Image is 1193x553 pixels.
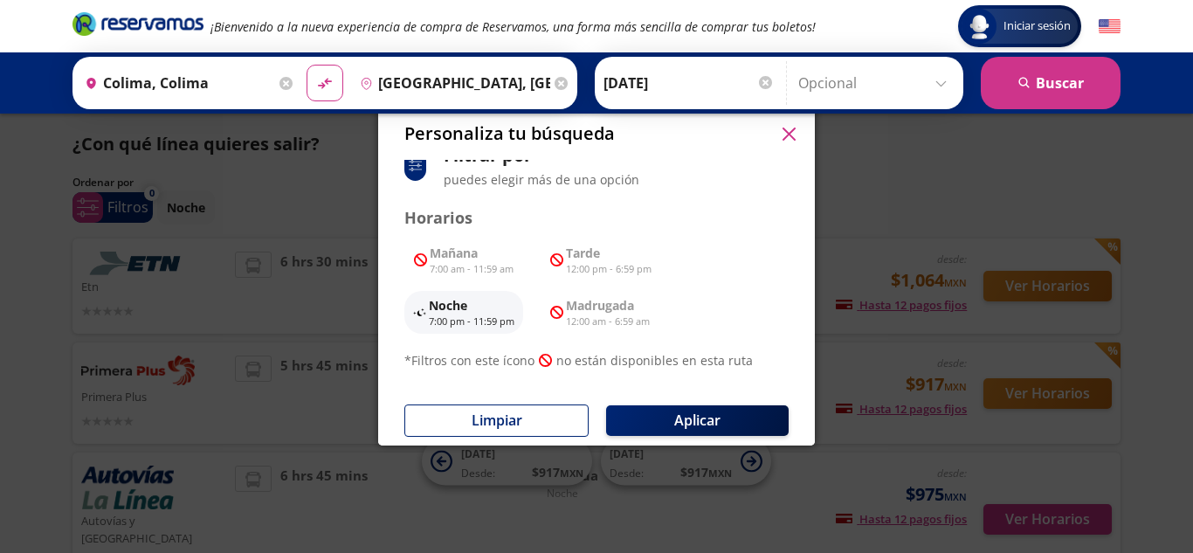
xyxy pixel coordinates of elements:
[404,404,589,437] button: Limpiar
[566,262,652,277] p: 12:00 pm - 6:59 pm
[404,291,523,335] button: Noche7:00 pm - 11:59 pm
[444,170,639,189] p: puedes elegir más de una opción
[78,61,275,105] input: Buscar Origen
[430,244,514,262] p: Mañana
[404,206,789,230] p: Horarios
[541,291,659,335] button: Madrugada12:00 am - 6:59 am
[1099,16,1121,38] button: English
[556,351,753,370] p: no están disponibles en esta ruta
[404,351,534,370] p: * Filtros con este ícono
[603,61,775,105] input: Elegir Fecha
[429,296,514,315] p: Noche
[429,315,514,329] p: 7:00 pm - 11:59 pm
[798,61,955,105] input: Opcional
[606,405,789,436] button: Aplicar
[981,57,1121,109] button: Buscar
[566,296,650,315] p: Madrugada
[541,238,661,282] button: Tarde12:00 pm - 6:59 pm
[72,10,203,42] a: Brand Logo
[353,61,550,105] input: Buscar Destino
[566,315,650,329] p: 12:00 am - 6:59 am
[566,244,652,262] p: Tarde
[210,18,816,35] em: ¡Bienvenido a la nueva experiencia de compra de Reservamos, una forma más sencilla de comprar tus...
[404,121,615,147] p: Personaliza tu búsqueda
[996,17,1078,35] span: Iniciar sesión
[430,262,514,277] p: 7:00 am - 11:59 am
[72,10,203,37] i: Brand Logo
[404,238,523,282] button: Mañana7:00 am - 11:59 am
